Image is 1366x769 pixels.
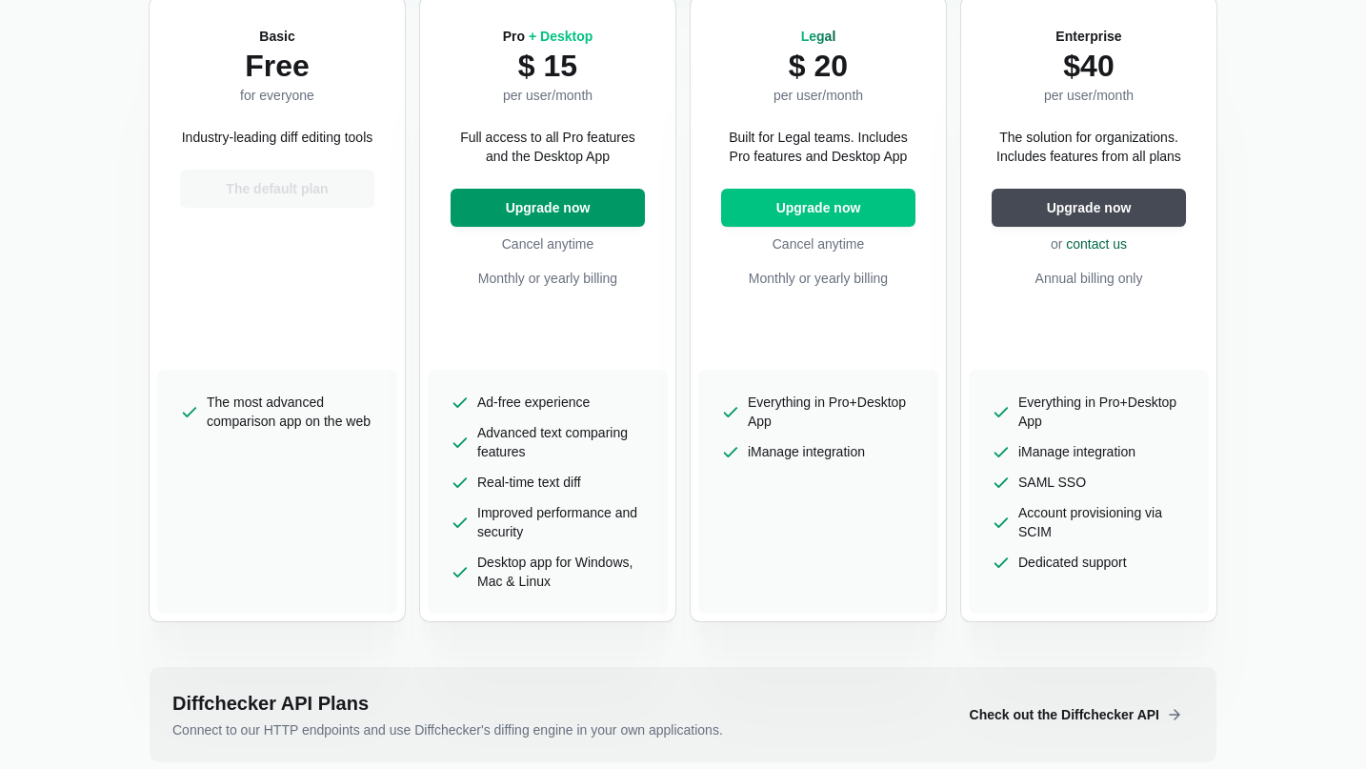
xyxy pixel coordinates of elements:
[222,179,331,198] span: The default plan
[801,29,836,44] span: Legal
[992,234,1186,253] p: or
[954,717,1194,732] a: Check out the Diffchecker API
[992,269,1186,288] p: Annual billing only
[1018,553,1127,572] span: Dedicated support
[748,393,915,431] span: Everything in Pro+Desktop App
[1044,46,1134,86] p: $40
[1044,86,1134,105] p: per user/month
[966,705,1163,724] span: Check out the Diffchecker API
[1044,27,1134,46] h2: Enterprise
[477,423,645,461] span: Advanced text comparing features
[1018,442,1135,461] span: iManage integration
[503,27,593,46] h2: Pro
[451,189,645,227] button: Upgrade now
[992,189,1186,227] button: Upgrade now
[477,553,645,591] span: Desktop app for Windows, Mac & Linux
[182,128,373,147] p: Industry-leading diff editing tools
[721,269,915,288] p: Monthly or yearly billing
[477,503,645,541] span: Improved performance and security
[240,46,314,86] p: Free
[451,234,645,253] p: Cancel anytime
[240,27,314,46] h2: Basic
[721,189,915,227] button: Upgrade now
[502,198,594,217] span: Upgrade now
[529,29,593,44] span: + Desktop
[1018,393,1186,431] span: Everything in Pro+Desktop App
[748,442,865,461] span: iManage integration
[773,46,863,86] p: $ 20
[721,128,915,166] p: Built for Legal teams. Includes Pro features and Desktop App
[1018,473,1086,492] span: SAML SSO
[477,393,590,412] span: Ad-free experience
[172,690,939,717] h2: Diffchecker API Plans
[954,696,1194,734] button: Check out the Diffchecker API
[180,170,374,208] button: The default plan
[1043,198,1135,217] span: Upgrade now
[503,86,593,105] p: per user/month
[1066,236,1127,252] a: contact us
[172,720,939,739] p: Connect to our HTTP endpoints and use Diffchecker's diffing engine in your own applications.
[503,46,593,86] p: $ 15
[240,86,314,105] p: for everyone
[773,86,863,105] p: per user/month
[1018,503,1186,541] span: Account provisioning via SCIM
[721,234,915,253] p: Cancel anytime
[451,269,645,288] p: Monthly or yearly billing
[207,393,374,431] span: The most advanced comparison app on the web
[477,473,581,492] span: Real-time text diff
[773,198,865,217] span: Upgrade now
[451,128,645,166] p: Full access to all Pro features and the Desktop App
[992,128,1186,166] p: The solution for organizations. Includes features from all plans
